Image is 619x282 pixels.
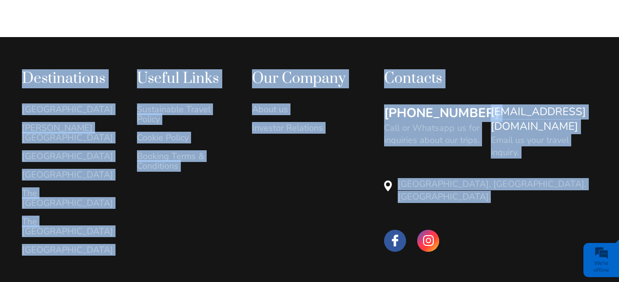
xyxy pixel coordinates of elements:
[13,148,178,209] textarea: Type your message and click 'Submit'
[252,69,347,88] div: Our Company
[22,151,116,161] a: [GEOGRAPHIC_DATA]
[137,133,232,142] a: Cookie Policy
[22,245,116,255] a: [GEOGRAPHIC_DATA]
[252,104,347,114] a: About us
[22,123,116,142] a: [PERSON_NAME][GEOGRAPHIC_DATA]
[22,217,116,236] a: The [GEOGRAPHIC_DATA]
[137,151,232,171] a: Booking Terms & Conditions
[384,104,499,122] a: [PHONE_NUMBER]
[586,260,617,274] div: We're offline
[384,122,481,146] p: Call or Whatsapp us for inquiries about our trips.
[11,50,25,65] div: Navigation go back
[22,104,116,114] a: [GEOGRAPHIC_DATA]
[22,69,116,88] div: Destinations
[13,119,178,141] input: Enter your email address
[143,217,177,230] em: Submit
[160,5,183,28] div: Minimize live chat window
[491,104,597,135] a: [EMAIL_ADDRESS][DOMAIN_NAME]
[491,134,597,159] p: Email us your travel inquiry.
[252,123,347,133] a: Investor Relations
[137,69,232,88] div: Useful Links
[384,69,597,88] div: Contacts
[22,188,116,208] a: The [GEOGRAPHIC_DATA]
[398,178,597,202] p: [GEOGRAPHIC_DATA], [GEOGRAPHIC_DATA]. [GEOGRAPHIC_DATA].
[13,90,178,112] input: Enter your last name
[65,51,178,64] div: Leave a message
[137,104,232,124] a: Sustainable Travel Policy
[22,170,116,180] a: [GEOGRAPHIC_DATA]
